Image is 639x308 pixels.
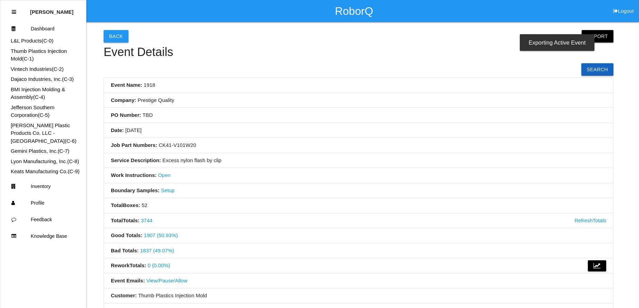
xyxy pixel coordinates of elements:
[11,48,67,62] a: Thumb Plastics Injection Mold(C-1)
[0,47,86,63] div: Thumb Plastics Injection Mold's Dashboard
[0,158,86,166] div: Lyon Manufacturing, Inc.'s Dashboard
[111,82,142,88] b: Event Name:
[0,228,86,244] a: Knowledge Base
[111,127,124,133] b: Date:
[574,217,606,225] a: Refresh Totals
[11,76,74,82] a: Dajaco Industries, Inc.(C-3)
[0,20,86,37] a: Dashboard
[104,46,613,59] h4: Event Details
[146,278,188,283] a: View/Pause/Allow
[111,262,146,268] b: Rework Totals :
[104,153,613,168] li: Excess nylon flash by clip
[140,248,174,253] a: 1837 (49.07%)
[111,142,157,148] b: Job Part Numbers:
[520,34,594,51] div: Exporting Active Event
[11,122,76,144] a: [PERSON_NAME] Plastic Products Co. LLC - [GEOGRAPHIC_DATA](C-6)
[104,123,613,138] li: [DATE]
[12,4,16,20] div: Close
[111,278,145,283] b: Event Emails:
[0,37,86,45] div: L&L Products's Dashboard
[111,232,142,238] b: Good Totals :
[104,108,613,123] li: TBD
[581,63,613,76] a: Search
[111,157,161,163] b: Service Description:
[0,65,86,73] div: Vintech Industries's Dashboard
[582,30,613,43] button: Export
[104,78,613,93] li: 1918
[161,187,174,193] a: Setup
[111,202,140,208] b: Total Boxes :
[104,93,613,108] li: Prestige Quality
[11,66,64,72] a: Vintech Industries(C-2)
[0,122,86,145] div: Wright Plastic Products Co. LLC - Sheridan's Dashboard
[0,195,86,211] a: Profile
[11,148,69,154] a: Gemini Plastics, Inc.(C-7)
[158,172,171,178] a: Open
[104,30,128,43] button: Back
[111,292,137,298] b: Customer:
[0,75,86,83] div: Dajaco Industries, Inc.'s Dashboard
[141,217,152,223] a: 3744
[11,158,79,164] a: Lyon Manufacturing, Inc.(C-8)
[0,178,86,195] a: Inventory
[111,248,139,253] b: Bad Totals :
[11,104,54,118] a: Jefferson Southern Corporation(C-5)
[111,217,140,223] b: Total Totals :
[104,198,613,213] li: 52
[0,168,86,176] div: Keats Manufacturing Co.'s Dashboard
[11,38,54,44] a: L&L Products(C-0)
[111,112,141,118] b: PO Number:
[30,4,74,15] p: Kim Osborn
[0,147,86,155] div: Gemini Plastics, Inc.'s Dashboard
[111,97,136,103] b: Company:
[11,86,65,100] a: BMI Injection Molding & Assembly(C-4)
[144,232,178,238] a: 1907 (50.93%)
[0,104,86,119] div: Jefferson Southern Corporation's Dashboard
[104,138,613,153] li: CK41-V101W20
[104,288,613,304] li: Thumb Plastics Injection Mold
[0,86,86,101] div: BMI Injection Molding & Assembly's Dashboard
[11,168,79,174] a: Keats Manufacturing Co.(C-9)
[111,172,156,178] b: Work Instructions:
[111,187,160,193] b: Boundary Samples:
[0,211,86,228] a: Feedback
[147,262,170,268] a: 0 (0.00%)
